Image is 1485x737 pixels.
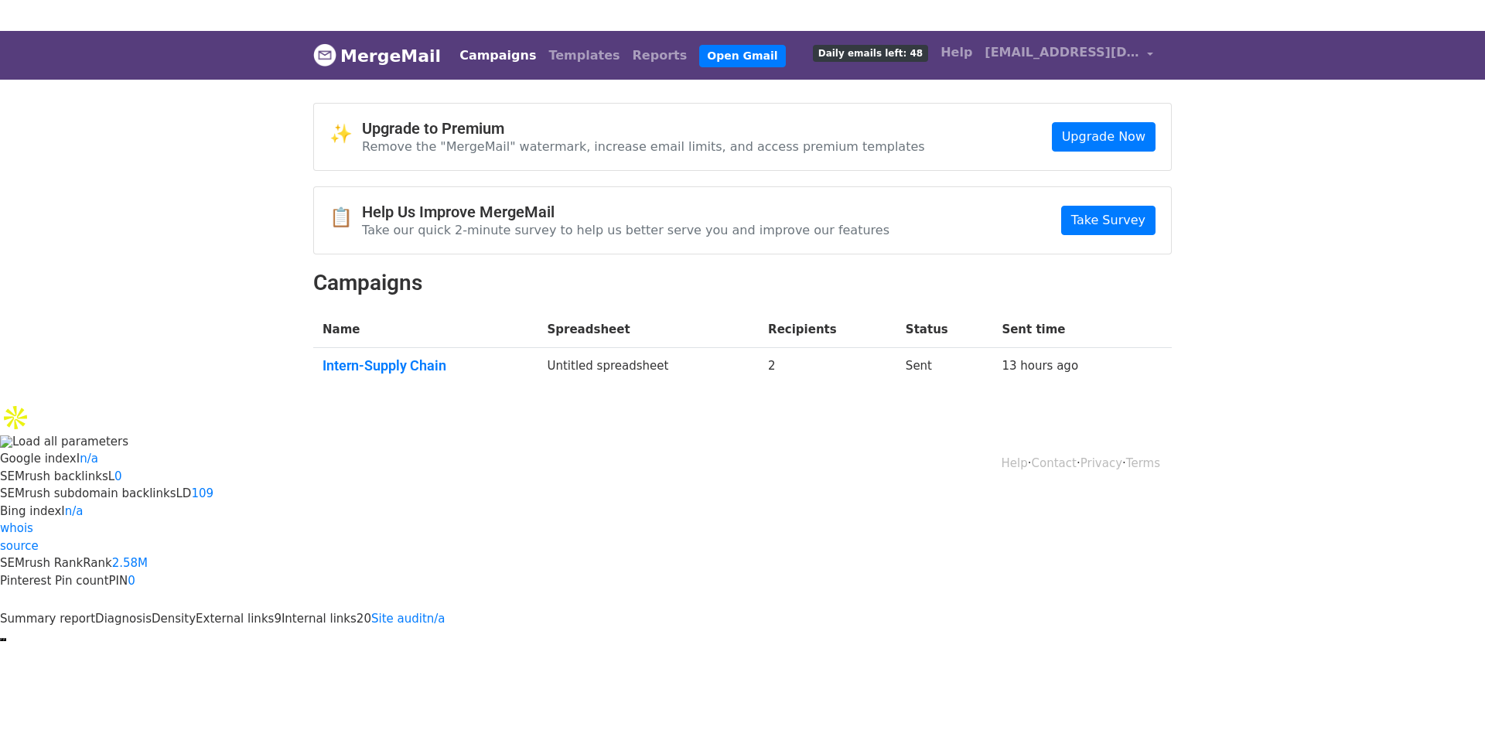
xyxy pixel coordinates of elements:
[427,612,445,626] span: n/a
[65,504,84,518] a: n/a
[934,37,978,68] a: Help
[538,348,760,390] td: Untitled spreadsheet
[176,486,191,500] span: LD
[362,119,925,138] h4: Upgrade to Premium
[329,206,362,229] span: 📋
[1052,122,1156,152] a: Upgrade Now
[371,612,427,626] span: Site audit
[95,612,152,626] span: Diagnosis
[362,222,889,238] p: Take our quick 2-minute survey to help us better serve you and improve our features
[191,486,213,500] a: 109
[77,452,80,466] span: I
[313,312,538,348] th: Name
[626,40,694,71] a: Reports
[992,312,1142,348] th: Sent time
[282,612,357,626] span: Internal links
[108,469,114,483] span: L
[362,203,889,221] h4: Help Us Improve MergeMail
[3,638,6,641] button: Configure panel
[371,612,445,626] a: Site auditn/a
[196,612,274,626] span: External links
[807,37,934,68] a: Daily emails left: 48
[313,43,336,67] img: MergeMail logo
[699,45,785,67] a: Open Gmail
[813,45,928,62] span: Daily emails left: 48
[152,612,196,626] span: Density
[453,40,542,71] a: Campaigns
[896,312,993,348] th: Status
[329,123,362,145] span: ✨
[112,556,148,570] a: 2.58M
[357,612,371,626] span: 20
[109,574,128,588] span: PIN
[12,435,128,449] span: Load all parameters
[83,556,111,570] span: Rank
[1061,206,1156,235] a: Take Survey
[313,270,1172,296] h2: Campaigns
[896,348,993,390] td: Sent
[114,469,122,483] a: 0
[978,37,1159,73] a: [EMAIL_ADDRESS][DOMAIN_NAME]
[128,574,135,588] a: 0
[1002,359,1078,373] a: 13 hours ago
[1408,663,1485,737] iframe: Chat Widget
[323,357,529,374] a: Intern-Supply Chain
[985,43,1139,62] span: [EMAIL_ADDRESS][DOMAIN_NAME]
[61,504,64,518] span: I
[759,312,896,348] th: Recipients
[274,612,282,626] span: 9
[538,312,760,348] th: Spreadsheet
[542,40,626,71] a: Templates
[362,138,925,155] p: Remove the "MergeMail" watermark, increase email limits, and access premium templates
[759,348,896,390] td: 2
[313,39,441,72] a: MergeMail
[80,452,98,466] a: n/a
